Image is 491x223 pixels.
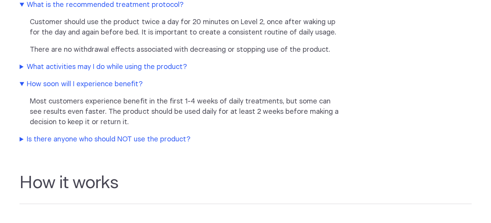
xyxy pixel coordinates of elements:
p: Customer should use the product twice a day for 20 minutes on Level 2, once after waking up for t... [30,17,342,38]
p: Most customers experience benefit in the first 1-4 weeks of daily treatments, but some can see re... [30,97,342,128]
p: There are no withdrawal effects associated with decreasing or stopping use of the product. [30,45,342,55]
summary: What activities may I do while using the product? [19,62,340,72]
h2: How it works [19,173,471,204]
summary: How soon will I experience benefit? [19,79,340,90]
summary: Is there anyone who should NOT use the product? [19,134,340,145]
